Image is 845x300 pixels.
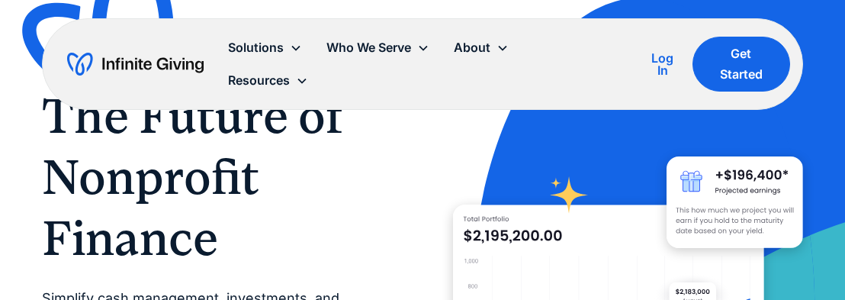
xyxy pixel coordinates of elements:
[228,37,284,58] div: Solutions
[645,49,680,79] a: Log In
[442,31,521,64] div: About
[314,31,442,64] div: Who We Serve
[67,52,203,76] a: home
[692,37,790,92] a: Get Started
[454,37,490,58] div: About
[42,85,353,269] h1: The Future of Nonprofit Finance
[216,64,320,97] div: Resources
[326,37,411,58] div: Who We Serve
[216,31,314,64] div: Solutions
[645,52,680,76] div: Log In
[228,70,290,91] div: Resources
